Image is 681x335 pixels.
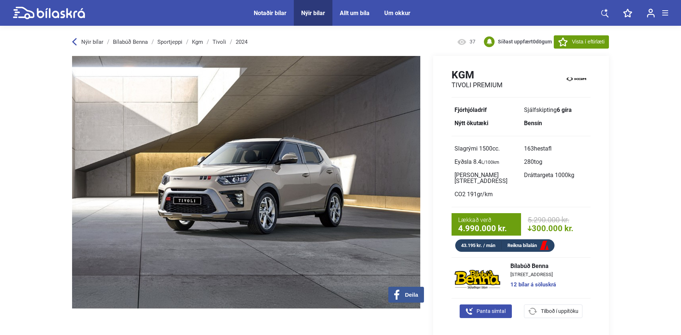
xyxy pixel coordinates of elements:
[534,158,542,165] span: tog
[647,8,655,18] img: user-login.svg
[524,172,574,179] span: Dráttargeta 1000
[498,39,552,45] b: Síðast uppfært dögum
[454,106,487,113] b: Fjórhjóladrif
[510,263,556,269] span: Bílabúð Benna
[455,241,502,250] div: 43.195 kr. / mán
[458,216,514,225] span: Lækkað verð
[492,145,500,152] span: cc.
[477,307,506,315] span: Panta símtal
[454,158,499,165] span: Eyðsla 8.4
[454,145,500,152] span: Slagrými 1500
[81,39,103,45] span: Nýir bílar
[458,225,514,233] span: 4.990.000 kr.
[254,10,286,17] a: Notaðir bílar
[236,39,247,45] a: 2024
[524,106,572,113] span: Sjálfskipting
[524,158,542,165] span: 280
[510,272,556,277] span: [STREET_ADDRESS]
[213,39,226,45] a: Tivoli
[452,69,503,81] h1: Kgm
[541,307,578,315] span: Tilboð í uppítöku
[524,145,552,152] span: 163
[157,39,182,45] a: Sportjeppi
[557,106,572,113] b: 6 gíra
[572,38,605,46] span: Vista í eftirlæti
[384,10,410,17] a: Um okkur
[340,10,370,17] a: Allt um bíla
[454,172,507,184] span: [PERSON_NAME][STREET_ADDRESS]
[452,81,503,89] h2: Tivoli Premium
[477,191,493,198] span: gr/km
[524,120,542,127] b: Bensín
[533,39,536,45] span: 0
[113,39,148,45] a: Bílabúð Benna
[301,10,325,17] a: Nýir bílar
[502,241,555,250] a: Reikna bílalán
[454,120,488,127] b: Nýtt ökutæki
[568,172,574,179] span: kg
[470,38,479,46] span: 37
[528,216,584,223] span: 5.290.000 kr.
[481,160,499,165] sub: L/100km
[554,35,609,49] button: Vista í eftirlæti
[534,145,552,152] span: hestafl
[405,292,418,298] span: Deila
[528,224,584,233] span: 300.000 kr.
[388,287,424,303] button: Deila
[510,282,556,288] a: 12 bílar á söluskrá
[192,39,203,45] a: Kgm
[454,191,493,198] span: CO2 191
